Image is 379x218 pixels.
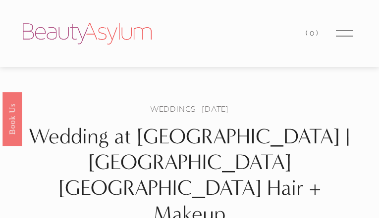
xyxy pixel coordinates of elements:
span: ( [306,29,310,38]
span: 0 [310,29,316,38]
a: Book Us [2,91,22,145]
span: ) [316,29,320,38]
span: [DATE] [202,103,229,114]
a: 0 items in cart [306,27,320,40]
a: Weddings [150,103,196,114]
img: Beauty Asylum | Bridal Hair &amp; Makeup Charlotte &amp; Atlanta [23,23,152,44]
